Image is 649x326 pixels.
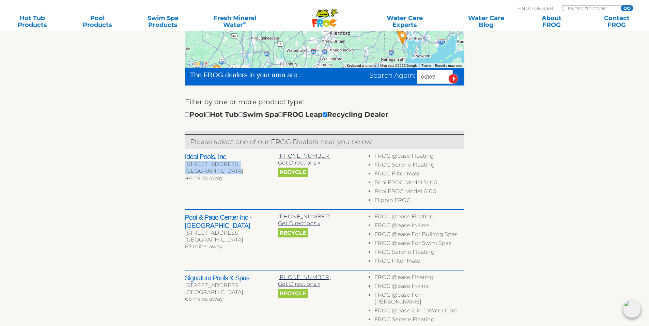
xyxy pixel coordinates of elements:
li: FROG Serene Floating [374,249,464,258]
li: FROG Filter Mate [374,170,464,179]
div: Pool Hot Tub Swim Spa FROG Leap Recycling Dealer [185,109,388,120]
li: Pool FROG Model 6100 [374,188,464,197]
li: FROG @ease For Swim Spas [374,240,464,249]
span: 63 miles away [185,243,222,250]
a: Water CareExperts [364,15,446,28]
span: 66 miles away [185,296,223,302]
span: Recycle [278,168,308,177]
p: Please select one of our FROG Dealers near you below. [190,136,459,147]
li: FROG @ease 2-in-1 Water Care [374,307,464,316]
li: FROG Serene Floating [374,161,464,170]
div: The FROG dealers in your area are... [190,70,327,80]
h2: Ideal Pools, Inc [185,153,278,161]
h2: Pool & Patio Center Inc - [GEOGRAPHIC_DATA] [185,213,278,230]
a: [PHONE_NUMBER] [278,213,331,220]
input: GO [621,5,633,11]
a: Get Directions » [278,220,320,227]
div: Lakeland Pools & Spas - 98 miles away. [209,62,225,80]
li: FROG Serene Floating [374,316,464,325]
li: FROG @ease Floating [374,213,464,222]
a: Terms (opens in new tab) [421,64,431,67]
img: Google [187,59,209,68]
span: Map data ©2025 Google [380,64,417,67]
a: PoolProducts [72,15,123,28]
li: Pool FROG Model 5400 [374,179,464,188]
label: Filter by one or more product type: [185,96,304,107]
li: FROG @ease For [PERSON_NAME] [374,292,464,307]
h2: Signature Pools & Spas [185,274,278,282]
a: [PHONE_NUMBER] [278,274,331,280]
div: [STREET_ADDRESS] [185,282,278,289]
div: [STREET_ADDRESS] [185,161,278,168]
a: Hot TubProducts [7,15,58,28]
a: ContactFROG [591,15,642,28]
div: Pool & Patio Center Inc - Coventry - 63 miles away. [392,21,407,40]
div: Signature Pools & Spas - 66 miles away. [395,29,411,47]
span: Search Again: [369,71,415,79]
input: Submit [448,74,458,84]
li: FROG @ease In-line [374,222,464,231]
a: Open this area in Google Maps (opens a new window) [187,59,209,68]
li: FROG @ease Floating [374,274,464,283]
input: Zip Code Form [567,5,613,11]
span: Recycle [278,228,308,237]
sup: ∞ [243,20,246,26]
li: FROG @ease Floating [374,153,464,161]
div: [GEOGRAPHIC_DATA] [185,236,278,243]
li: Flippin FROG [374,197,464,206]
p: Find A Dealer [517,5,553,11]
li: FROG @ease In-line [374,283,464,292]
img: openIcon [623,300,641,318]
a: Get Directions » [278,281,320,287]
div: [GEOGRAPHIC_DATA] [185,289,278,296]
span: 44 miles away [185,174,223,181]
a: Fresh MineralWater∞ [203,15,266,28]
a: [PHONE_NUMBER] [278,153,331,159]
button: Keyboard shortcuts [347,63,376,68]
a: Swim SpaProducts [138,15,188,28]
div: [GEOGRAPHIC_DATA] [185,168,278,174]
a: AboutFROG [526,15,577,28]
a: Water CareBlog [461,15,511,28]
li: FROG @ease For Bullfrog Spas [374,231,464,240]
a: Report a map error [435,64,462,67]
span: Recycle [278,289,308,298]
li: FROG Filter Mate [374,258,464,266]
div: [STREET_ADDRESS] [185,230,278,236]
a: Get Directions » [278,159,320,166]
